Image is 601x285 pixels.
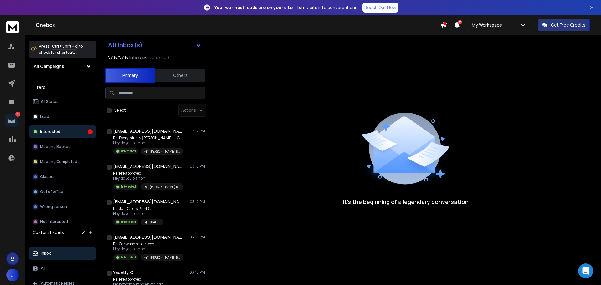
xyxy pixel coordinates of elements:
p: 03:12 PM [190,199,205,204]
p: Not Interested [40,219,68,224]
p: [PERSON_NAME] Blast #4 [150,185,180,189]
p: Press to check for shortcuts. [39,43,83,56]
strong: Your warmest leads are on your site [214,4,293,10]
p: It’s the beginning of a legendary conversation [343,197,469,206]
p: Interested [121,220,136,224]
p: Interested [121,255,136,260]
img: logo [6,21,19,33]
p: Reach Out Now [364,4,396,11]
button: Closed [29,170,96,183]
p: 03:10 PM [189,270,205,275]
button: Lead [29,110,96,123]
h3: Filters [29,83,96,92]
p: Meeting Completed [40,159,77,164]
button: J [6,269,19,281]
p: Wrong person [40,204,67,209]
button: Get Free Credits [538,19,590,31]
h3: Inboxes selected [129,54,169,61]
button: Inbox [29,247,96,260]
p: Inbox [41,251,51,256]
button: Out of office [29,186,96,198]
h1: All Campaigns [34,63,64,69]
span: Ctrl + Shift + k [51,43,78,50]
h1: [EMAIL_ADDRESS][DOMAIN_NAME] [113,128,182,134]
p: Re: Pre approved [113,171,183,176]
span: 50 [458,20,462,24]
p: Hey, do you plan on [113,140,183,145]
button: Wrong person [29,201,96,213]
button: Meeting Completed [29,155,96,168]
p: Closed [40,174,54,179]
p: Meeting Booked [40,144,71,149]
a: Reach Out Now [362,3,398,13]
p: All Status [41,99,59,104]
p: Interested [121,184,136,189]
p: My Workspace [472,22,505,28]
h1: [EMAIL_ADDRESS][DOMAIN_NAME] [113,234,182,240]
button: Meeting Booked [29,140,96,153]
span: 246 / 246 [108,54,128,61]
p: Hey, do you plan on [113,176,183,181]
button: All Campaigns [29,60,96,73]
h1: [EMAIL_ADDRESS][DOMAIN_NAME] [113,163,182,170]
p: 03:10 PM [189,235,205,240]
button: Others [155,69,205,82]
p: Out of office [40,189,63,194]
p: 03:12 PM [190,129,205,134]
p: Get Free Credits [551,22,586,28]
p: Re: Everything N [PERSON_NAME] LLC [113,135,183,140]
h1: All Inbox(s) [108,42,143,48]
button: All Status [29,95,96,108]
h3: Custom Labels [33,229,64,236]
h1: Onebox [36,21,440,29]
div: Open Intercom Messenger [578,263,593,278]
p: Re: Car wash repair techs [113,242,183,247]
p: Hey, do you plan on [113,247,183,252]
p: Re: Pre approved [113,277,183,282]
h1: [EMAIL_ADDRESS][DOMAIN_NAME] [113,199,182,205]
p: [DATE] [150,220,160,225]
h1: Yacetty C [113,269,133,276]
p: 1 [15,112,20,117]
label: Select [114,108,126,113]
p: Re: Just Colors Paint & [113,206,163,211]
p: [PERSON_NAME] Blast #4 [150,255,180,260]
p: Hey, do you plan on [113,211,163,216]
button: All [29,262,96,275]
p: Interested [121,149,136,154]
div: 1 [88,129,93,134]
p: Lead [40,114,49,119]
p: Interested [40,129,60,134]
button: All Inbox(s) [103,39,206,51]
p: All [41,266,45,271]
p: 03:12 PM [190,164,205,169]
button: Not Interested [29,216,96,228]
a: 1 [5,114,18,127]
button: Primary [105,68,155,83]
p: – Turn visits into conversations [214,4,357,11]
button: Interested1 [29,125,96,138]
p: [PERSON_NAME] first blast [150,149,180,154]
